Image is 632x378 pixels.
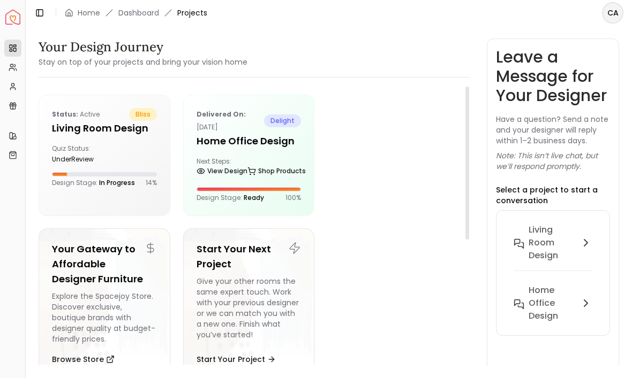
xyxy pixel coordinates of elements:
[244,193,264,202] span: Ready
[5,10,20,25] img: Spacejoy Logo
[603,3,622,22] span: CA
[197,194,264,202] p: Design Stage:
[5,10,20,25] a: Spacejoy
[197,276,302,344] div: Give your other rooms the same expert touch. Work with your previous designer or we can match you...
[496,48,610,105] h3: Leave a Message for Your Designer
[52,242,157,287] h5: Your Gateway to Affordable Designer Furniture
[496,114,610,146] p: Have a question? Send a note and your designer will reply within 1–2 business days.
[129,108,157,121] span: bliss
[52,108,100,121] p: active
[496,150,610,172] p: Note: This isn’t live chat, but we’ll respond promptly.
[52,155,100,164] div: underReview
[52,121,157,136] h5: Living Room design
[602,2,623,24] button: CA
[99,178,135,187] span: In Progress
[52,179,135,187] p: Design Stage:
[285,194,301,202] p: 100 %
[529,284,575,322] h6: Home Office Design
[177,7,207,18] span: Projects
[52,110,78,119] b: Status:
[197,108,265,134] p: [DATE]
[52,144,100,164] div: Quiz Status:
[197,349,276,370] button: Start Your Project
[529,223,575,262] h6: Living Room design
[197,164,247,179] a: View Design
[264,114,301,127] span: delight
[118,7,159,18] a: Dashboard
[146,179,157,187] p: 14 %
[247,164,306,179] a: Shop Products
[52,349,115,370] button: Browse Store
[197,242,302,272] h5: Start Your Next Project
[197,110,246,119] b: Delivered on:
[39,38,247,56] h3: Your Design Journey
[39,57,247,67] small: Stay on top of your projects and bring your vision home
[197,134,302,149] h5: Home Office Design
[505,219,601,280] button: Living Room design
[505,280,601,327] button: Home Office Design
[78,7,100,18] a: Home
[65,7,207,18] nav: breadcrumb
[197,157,302,179] div: Next Steps:
[496,184,610,206] p: Select a project to start a conversation
[52,291,157,344] div: Explore the Spacejoy Store. Discover exclusive, boutique brands with designer quality at budget-f...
